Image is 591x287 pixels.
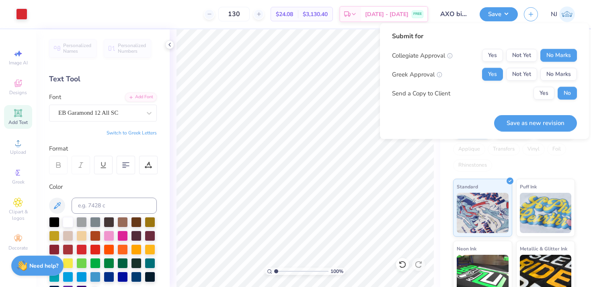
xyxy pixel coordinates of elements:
[392,70,442,79] div: Greek Approval
[413,11,422,17] span: FREE
[218,7,250,21] input: – –
[49,93,61,102] label: Font
[457,193,509,233] img: Standard
[540,68,577,81] button: No Marks
[506,49,537,62] button: Not Yet
[10,149,26,155] span: Upload
[63,43,92,54] span: Personalized Names
[551,10,557,19] span: NJ
[8,119,28,126] span: Add Text
[453,143,485,155] div: Applique
[540,49,577,62] button: No Marks
[457,182,478,191] span: Standard
[520,182,537,191] span: Puff Ink
[482,68,503,81] button: Yes
[303,10,328,19] span: $3,130.40
[9,60,28,66] span: Image AI
[520,244,567,253] span: Metallic & Glitter Ink
[392,89,450,98] div: Send a Copy to Client
[559,6,575,22] img: Nick Johnson
[480,7,518,21] button: Save
[276,10,293,19] span: $24.08
[558,87,577,100] button: No
[534,87,554,100] button: Yes
[107,130,157,136] button: Switch to Greek Letters
[8,245,28,251] span: Decorate
[494,115,577,131] button: Save as new revision
[330,268,343,275] span: 100 %
[506,68,537,81] button: Not Yet
[4,209,32,221] span: Clipart & logos
[547,143,566,155] div: Foil
[49,182,157,192] div: Color
[482,49,503,62] button: Yes
[12,179,25,185] span: Greek
[118,43,146,54] span: Personalized Numbers
[125,93,157,102] div: Add Font
[457,244,476,253] span: Neon Ink
[29,262,58,270] strong: Need help?
[9,89,27,96] span: Designs
[392,31,577,41] div: Submit for
[520,193,572,233] img: Puff Ink
[434,6,474,22] input: Untitled Design
[49,74,157,85] div: Text Tool
[551,6,575,22] a: NJ
[49,144,158,153] div: Format
[522,143,545,155] div: Vinyl
[365,10,408,19] span: [DATE] - [DATE]
[72,198,157,214] input: e.g. 7428 c
[488,143,520,155] div: Transfers
[453,159,492,171] div: Rhinestones
[392,51,453,60] div: Collegiate Approval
